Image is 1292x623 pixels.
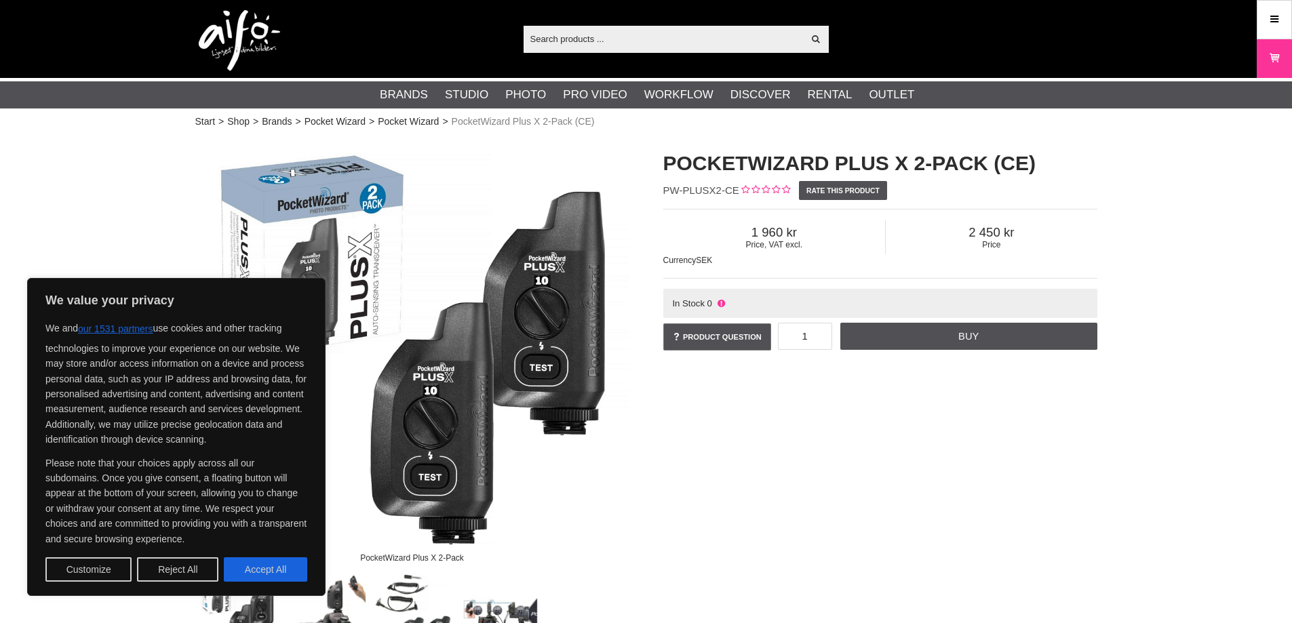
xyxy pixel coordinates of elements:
a: Discover [730,86,791,104]
span: 1 960 [663,225,886,240]
span: > [218,115,224,129]
div: Customer rating: 0 [739,184,790,198]
a: Outlet [869,86,914,104]
span: 2 450 [886,225,1097,240]
span: 0 [707,298,712,308]
p: We value your privacy [45,292,307,308]
div: PocketWizard Plus X 2-Pack [349,546,475,569]
span: > [296,115,301,129]
a: Pocket Wizard [305,115,366,129]
a: Brands [380,86,428,104]
h1: PocketWizard Plus X 2-Pack (CE) [663,149,1097,178]
span: PocketWizard Plus X 2-Pack (CE) [452,115,595,129]
a: Product question [663,323,771,350]
div: We value your privacy [27,278,326,596]
button: Customize [45,557,132,582]
span: In Stock [672,298,705,308]
a: Shop [227,115,250,129]
span: > [442,115,448,129]
span: > [253,115,258,129]
a: Workflow [644,86,713,104]
a: Buy [840,323,1097,350]
span: Price [886,240,1097,249]
a: Studio [445,86,488,104]
button: Accept All [224,557,307,582]
a: Rate this product [799,181,888,200]
img: logo.png [199,10,280,71]
a: Brands [262,115,292,129]
p: We and use cookies and other tracking technologies to improve your experience on our website. We ... [45,317,307,447]
span: > [369,115,374,129]
span: Price, VAT excl. [663,240,886,249]
a: Pocket Wizard [378,115,439,129]
span: Currency [663,256,697,265]
button: our 1531 partners [78,317,153,341]
span: PW-PLUSX2-CE [663,184,739,196]
img: PocketWizard Plus X 2-Pack [195,136,629,569]
a: Pro Video [563,86,627,104]
i: Not in stock [716,298,726,308]
button: Reject All [137,557,218,582]
span: SEK [696,256,712,265]
a: Photo [505,86,546,104]
a: Start [195,115,216,129]
p: Please note that your choices apply across all our subdomains. Once you give consent, a floating ... [45,456,307,546]
input: Search products ... [524,28,804,49]
a: Rental [808,86,853,104]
